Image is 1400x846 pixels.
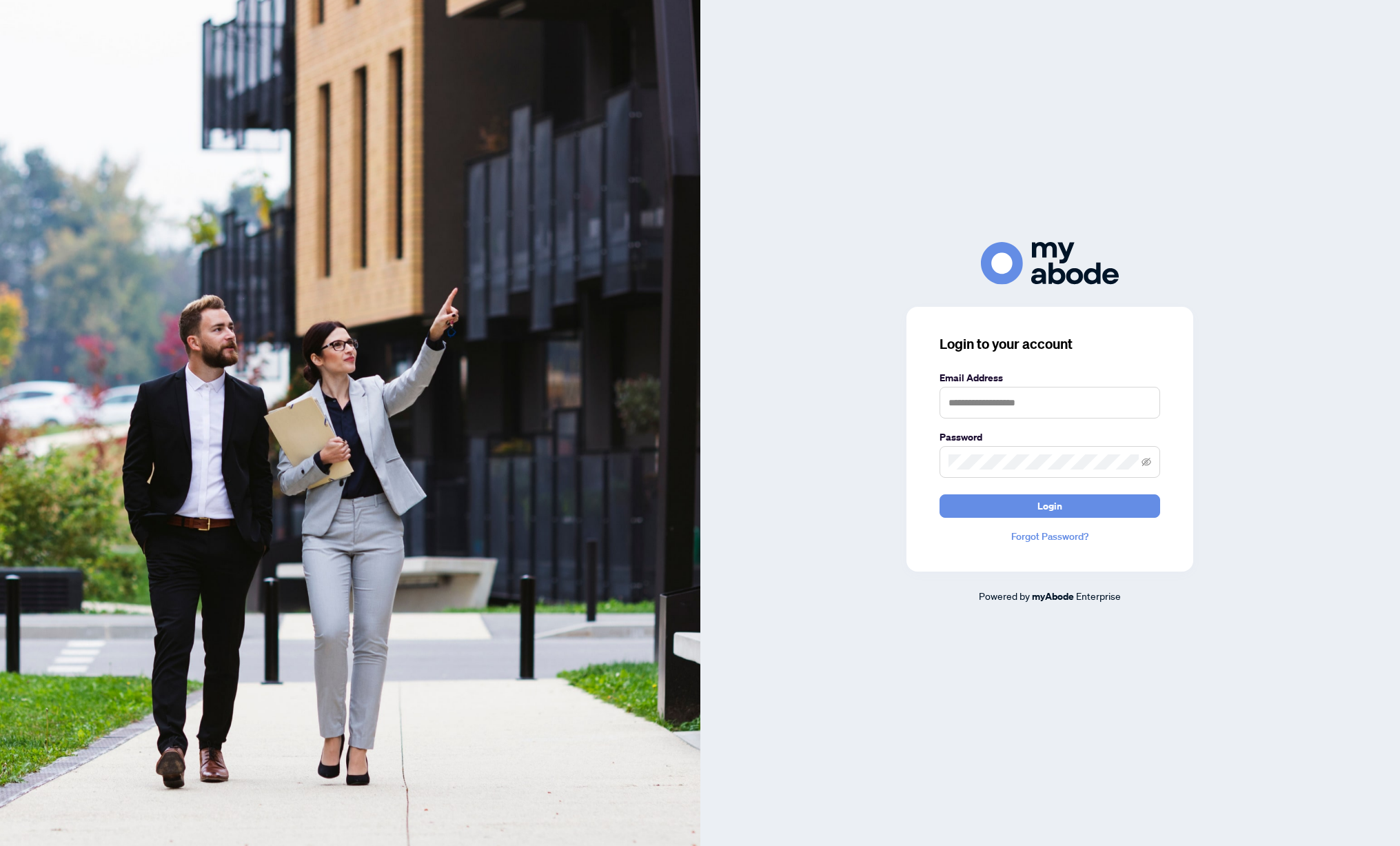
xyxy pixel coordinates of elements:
label: Password [940,430,1160,445]
span: Enterprise [1076,590,1121,602]
label: Email Address [940,370,1160,385]
img: ma-logo [981,242,1119,284]
span: Powered by [979,590,1030,602]
button: Login [940,494,1160,518]
a: Forgot Password? [940,529,1160,544]
a: myAbode [1032,589,1074,604]
h3: Login to your account [940,334,1160,354]
span: eye-invisible [1142,457,1151,467]
span: Login [1037,495,1062,517]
